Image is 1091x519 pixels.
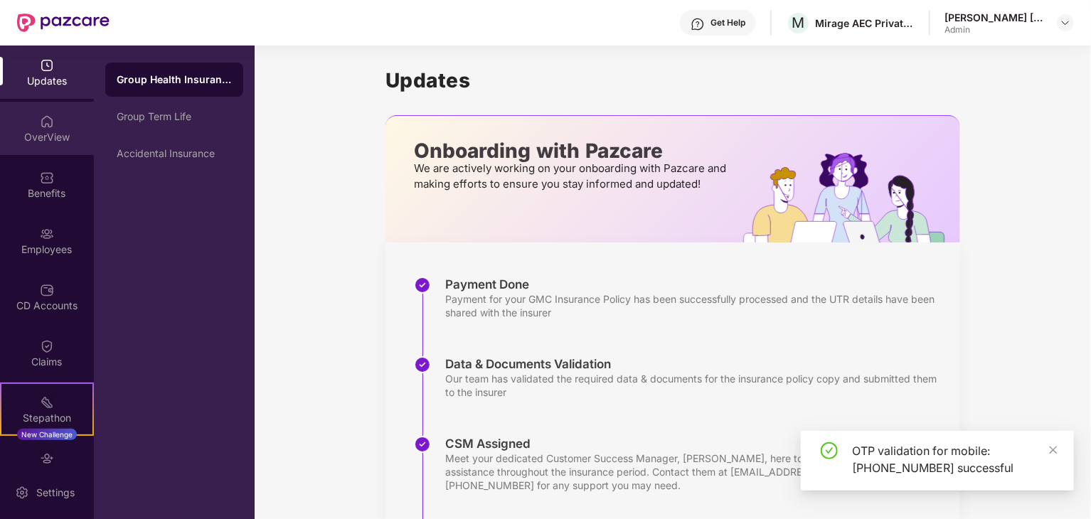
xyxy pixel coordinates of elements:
[944,24,1044,36] div: Admin
[445,277,946,292] div: Payment Done
[414,277,431,294] img: svg+xml;base64,PHN2ZyBpZD0iU3RlcC1Eb25lLTMyeDMyIiB4bWxucz0iaHR0cDovL3d3dy53My5vcmcvMjAwMC9zdmciIH...
[743,153,960,242] img: hrOnboarding
[117,73,232,87] div: Group Health Insurance
[40,171,54,185] img: svg+xml;base64,PHN2ZyBpZD0iQmVuZWZpdHMiIHhtbG5zPSJodHRwOi8vd3d3LnczLm9yZy8yMDAwL3N2ZyIgd2lkdGg9Ij...
[414,144,730,157] p: Onboarding with Pazcare
[445,356,946,372] div: Data & Documents Validation
[414,356,431,373] img: svg+xml;base64,PHN2ZyBpZD0iU3RlcC1Eb25lLTMyeDMyIiB4bWxucz0iaHR0cDovL3d3dy53My5vcmcvMjAwMC9zdmciIH...
[815,16,915,30] div: Mirage AEC Private Limited
[445,436,946,451] div: CSM Assigned
[117,111,232,122] div: Group Term Life
[852,442,1057,476] div: OTP validation for mobile: [PHONE_NUMBER] successful
[691,17,705,31] img: svg+xml;base64,PHN2ZyBpZD0iSGVscC0zMngzMiIgeG1sbnM9Imh0dHA6Ly93d3cudzMub3JnLzIwMDAvc3ZnIiB3aWR0aD...
[40,227,54,241] img: svg+xml;base64,PHN2ZyBpZD0iRW1wbG95ZWVzIiB4bWxucz0iaHR0cDovL3d3dy53My5vcmcvMjAwMC9zdmciIHdpZHRoPS...
[40,395,54,410] img: svg+xml;base64,PHN2ZyB4bWxucz0iaHR0cDovL3d3dy53My5vcmcvMjAwMC9zdmciIHdpZHRoPSIyMSIgaGVpZ2h0PSIyMC...
[40,339,54,353] img: svg+xml;base64,PHN2ZyBpZD0iQ2xhaW0iIHhtbG5zPSJodHRwOi8vd3d3LnczLm9yZy8yMDAwL3N2ZyIgd2lkdGg9IjIwIi...
[445,292,946,319] div: Payment for your GMC Insurance Policy has been successfully processed and the UTR details have be...
[117,148,232,159] div: Accidental Insurance
[414,161,730,192] p: We are actively working on your onboarding with Pazcare and making efforts to ensure you stay inf...
[1048,445,1058,455] span: close
[385,68,960,92] h1: Updates
[40,114,54,129] img: svg+xml;base64,PHN2ZyBpZD0iSG9tZSIgeG1sbnM9Imh0dHA6Ly93d3cudzMub3JnLzIwMDAvc3ZnIiB3aWR0aD0iMjAiIG...
[17,14,110,32] img: New Pazcare Logo
[445,372,946,399] div: Our team has validated the required data & documents for the insurance policy copy and submitted ...
[821,442,838,459] span: check-circle
[414,436,431,453] img: svg+xml;base64,PHN2ZyBpZD0iU3RlcC1Eb25lLTMyeDMyIiB4bWxucz0iaHR0cDovL3d3dy53My5vcmcvMjAwMC9zdmciIH...
[1060,17,1071,28] img: svg+xml;base64,PHN2ZyBpZD0iRHJvcGRvd24tMzJ4MzIiIHhtbG5zPSJodHRwOi8vd3d3LnczLm9yZy8yMDAwL3N2ZyIgd2...
[711,17,745,28] div: Get Help
[32,486,79,500] div: Settings
[40,58,54,73] img: svg+xml;base64,PHN2ZyBpZD0iVXBkYXRlZCIgeG1sbnM9Imh0dHA6Ly93d3cudzMub3JnLzIwMDAvc3ZnIiB3aWR0aD0iMj...
[944,11,1044,24] div: [PERSON_NAME] [PERSON_NAME]
[40,283,54,297] img: svg+xml;base64,PHN2ZyBpZD0iQ0RfQWNjb3VudHMiIGRhdGEtbmFtZT0iQ0QgQWNjb3VudHMiIHhtbG5zPSJodHRwOi8vd3...
[17,429,77,440] div: New Challenge
[40,451,54,466] img: svg+xml;base64,PHN2ZyBpZD0iRW5kb3JzZW1lbnRzIiB4bWxucz0iaHR0cDovL3d3dy53My5vcmcvMjAwMC9zdmciIHdpZH...
[15,486,29,500] img: svg+xml;base64,PHN2ZyBpZD0iU2V0dGluZy0yMHgyMCIgeG1sbnM9Imh0dHA6Ly93d3cudzMub3JnLzIwMDAvc3ZnIiB3aW...
[1,411,92,425] div: Stepathon
[792,14,805,31] span: M
[445,451,946,492] div: Meet your dedicated Customer Success Manager, [PERSON_NAME], here to provide updates and assistan...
